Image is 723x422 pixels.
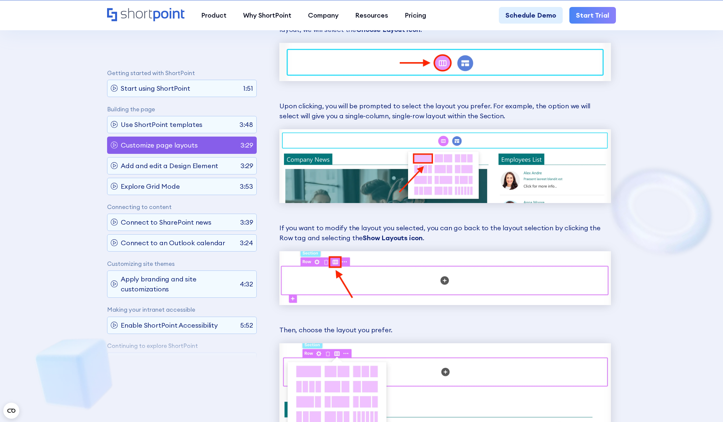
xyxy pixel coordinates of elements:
[121,218,212,228] p: Connect to SharePoint news
[107,204,257,211] p: Connecting to content
[121,84,190,94] p: Start using ShortPoint
[240,181,253,191] p: 3:53
[240,320,253,330] p: 5:52
[107,261,257,267] p: Customizing site themes
[347,7,396,24] a: Resources
[279,101,611,121] p: Upon clicking, you will be prompted to select the layout you prefer. For example, the option we w...
[121,238,225,248] p: Connect to an Outlook calendar
[355,10,388,20] div: Resources
[193,7,235,24] a: Product
[240,140,253,150] p: 3:29
[690,390,723,422] iframe: Chat Widget
[121,357,236,376] p: Access ShortPoint resources and support
[121,161,218,171] p: Add and edit a Design Element
[405,10,426,20] div: Pricing
[201,10,226,20] div: Product
[569,7,616,24] a: Start Trial
[300,7,347,24] a: Company
[121,181,180,191] p: Explore Grid Mode
[396,7,435,24] a: Pricing
[107,307,257,313] p: Making your intranet accessible
[243,84,253,94] p: 1:51
[121,120,203,130] p: Use ShortPoint templates
[240,218,253,228] p: 3:39
[121,140,198,150] p: Customize page layouts
[107,106,257,113] p: Building the page
[107,70,257,77] p: Getting started with ShortPoint
[3,403,19,419] button: Open CMP widget
[279,325,611,335] p: Then, choose the layout you prefer.
[279,223,611,243] p: If you want to modify the layout you selected, you can go back to the layout selection by clickin...
[239,120,253,130] p: 3:48
[499,7,563,24] a: Schedule Demo
[121,320,218,330] p: Enable ShortPoint Accessibility
[243,10,291,20] div: Why ShortPoint
[107,8,185,22] a: Home
[240,279,253,289] p: 4:32
[363,234,423,242] strong: Show Layouts icon
[308,10,339,20] div: Company
[121,274,236,294] p: Apply branding and site customizations
[107,343,257,349] p: Continuing to explore ShortPoint
[240,238,253,248] p: 3:24
[240,161,253,171] p: 3:29
[235,7,300,24] a: Why ShortPoint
